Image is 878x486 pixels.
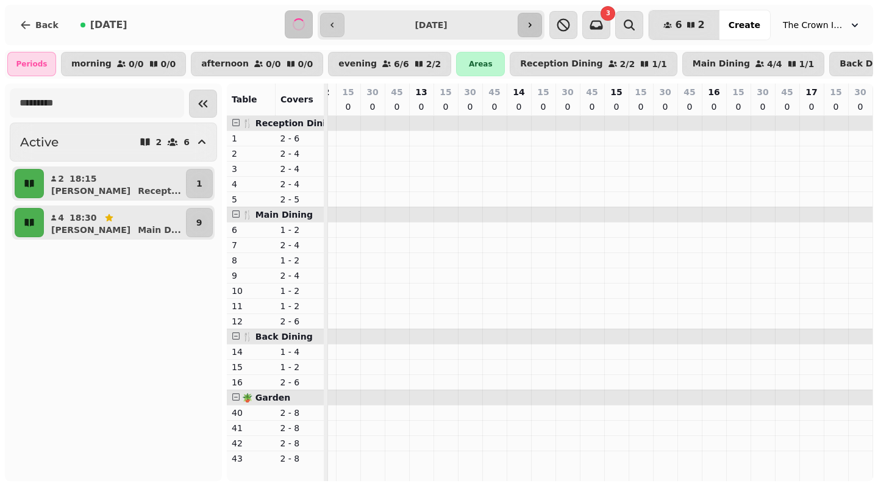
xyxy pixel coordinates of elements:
p: 0 [465,101,475,113]
p: 0 [685,101,694,113]
p: 9 [196,216,202,229]
button: 218:15[PERSON_NAME]Recept... [46,169,184,198]
p: 16 [232,376,271,388]
p: 0 [563,101,573,113]
p: 0 [636,101,646,113]
p: 17 [805,86,817,98]
p: 0 / 0 [298,60,313,68]
button: morning0/00/0 [61,52,186,76]
span: 6 [675,20,682,30]
span: 🍴 Back Dining [242,332,313,341]
h2: Active [20,134,59,151]
span: 🍴 Reception Dining [242,118,338,128]
p: 6 [232,224,271,236]
p: 5 [232,193,271,205]
p: 30 [854,86,866,98]
button: Main Dining4/41/1 [682,52,824,76]
button: Collapse sidebar [189,90,217,118]
button: afternoon0/00/0 [191,52,323,76]
p: 0 [758,101,768,113]
p: 15 [610,86,622,98]
p: Recept ... [138,185,181,197]
p: 45 [586,86,598,98]
span: Create [729,21,760,29]
p: 0 [343,101,353,113]
p: 1 - 2 [280,300,319,312]
span: Table [232,95,257,104]
p: 2 - 6 [280,315,319,327]
p: 0 [709,101,719,113]
p: 0 [855,101,865,113]
p: 0 [831,101,841,113]
p: 12 [232,315,271,327]
p: afternoon [201,59,249,69]
p: 0 [733,101,743,113]
span: Back [35,21,59,29]
p: 45 [488,86,500,98]
button: 62 [649,10,719,40]
span: 🪴 Garden [242,393,290,402]
button: evening6/62/2 [328,52,451,76]
p: 7 [232,239,271,251]
p: 1 - 2 [280,361,319,373]
p: 6 [184,138,190,146]
p: 0 [538,101,548,113]
p: 1 [196,177,202,190]
p: 0 [660,101,670,113]
p: 2 - 4 [280,178,319,190]
p: 0 [782,101,792,113]
p: 1 / 1 [799,60,815,68]
button: 9 [186,208,213,237]
p: Main D ... [138,224,181,236]
p: 4 [57,212,65,224]
p: 30 [562,86,573,98]
p: 4 [232,178,271,190]
p: 0 [612,101,621,113]
button: 1 [186,169,213,198]
p: 2 - 5 [280,193,319,205]
p: 11 [232,300,271,312]
p: 1 [232,132,271,145]
span: [DATE] [90,20,127,30]
p: 1 - 2 [280,285,319,297]
p: Reception Dining [520,59,602,69]
p: 9 [232,270,271,282]
p: 2 - 4 [280,270,319,282]
p: 1 / 1 [652,60,667,68]
p: 2 - 8 [280,407,319,419]
div: Periods [7,52,56,76]
p: 15 [232,361,271,373]
p: 0 / 0 [129,60,144,68]
p: 16 [708,86,719,98]
p: 1 - 2 [280,224,319,236]
p: 0 [416,101,426,113]
p: 2 [57,173,65,185]
span: 🍴 Main Dining [242,210,313,220]
p: Main Dining [693,59,750,69]
button: Create [719,10,770,40]
p: 30 [757,86,768,98]
p: 0 [514,101,524,113]
span: 3 [606,10,610,16]
p: 2 - 4 [280,148,319,160]
p: 1 - 2 [280,254,319,266]
p: 15 [537,86,549,98]
button: [DATE] [71,10,137,40]
p: 0 [368,101,377,113]
p: 41 [232,422,271,434]
p: 15 [732,86,744,98]
p: 45 [781,86,793,98]
p: 15 [342,86,354,98]
p: 30 [659,86,671,98]
p: 1 - 4 [280,346,319,358]
button: Reception Dining2/21/1 [510,52,677,76]
p: 0 [392,101,402,113]
button: The Crown Inn [776,14,868,36]
p: 42 [232,437,271,449]
button: 418:30[PERSON_NAME]Main D... [46,208,184,237]
p: 0 / 0 [161,60,176,68]
p: evening [338,59,377,69]
p: morning [71,59,112,69]
p: 2 [232,148,271,160]
p: 15 [440,86,451,98]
